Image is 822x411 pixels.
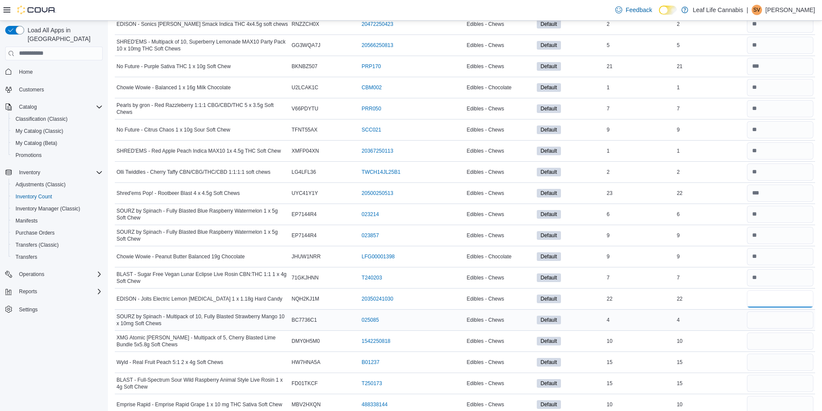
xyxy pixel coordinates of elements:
a: Transfers [12,252,41,262]
span: Edibles - Chews [466,295,504,302]
span: No Future - Citrus Chaos 1 x 10g Sour Soft Chew [117,126,230,133]
span: No Future - Purple Sativa THC 1 x 10g Soft Chew [117,63,231,70]
div: 1 [675,146,745,156]
span: LG4LFL36 [292,169,316,176]
span: Inventory Manager (Classic) [12,204,103,214]
div: 15 [675,357,745,367]
span: Adjustments (Classic) [12,179,103,190]
a: Feedback [612,1,655,19]
button: Catalog [16,102,40,112]
span: Load All Apps in [GEOGRAPHIC_DATA] [24,26,103,43]
span: GG3WQA7J [292,42,321,49]
span: Default [541,274,557,282]
span: Inventory [19,169,40,176]
span: SOURZ by Spinach - Multipack of 10, Fully Blasted Strawberry Mango 10 x 10mg Soft Chews [117,313,288,327]
button: My Catalog (Beta) [9,137,106,149]
a: 20472250423 [362,21,393,28]
span: Catalog [19,104,37,110]
input: Dark Mode [659,6,677,15]
button: Operations [16,269,48,279]
span: Inventory [16,167,103,178]
p: [PERSON_NAME] [765,5,815,15]
span: Default [541,189,557,197]
span: Default [537,104,561,113]
a: 488338144 [362,401,387,408]
a: 20500250513 [362,190,393,197]
span: Default [541,63,557,70]
span: Default [537,337,561,345]
span: TFNT55AX [292,126,318,133]
a: T240203 [362,274,382,281]
span: Default [537,189,561,198]
a: PRR050 [362,105,381,112]
div: 7 [605,104,675,114]
div: 22 [675,294,745,304]
span: Transfers [16,254,37,260]
span: Operations [16,269,103,279]
span: Inventory Count [12,191,103,202]
button: Customers [2,83,106,96]
span: UYC41Y1Y [292,190,318,197]
span: Default [541,84,557,91]
a: B01237 [362,359,379,366]
a: Transfers (Classic) [12,240,62,250]
span: Classification (Classic) [16,116,68,122]
span: Default [537,20,561,28]
button: Transfers (Classic) [9,239,106,251]
span: Default [537,41,561,50]
div: 6 [675,209,745,220]
div: 2 [605,167,675,177]
span: Reports [19,288,37,295]
span: EP7144R4 [292,232,317,239]
div: 22 [675,188,745,198]
span: Edibles - Chews [466,380,504,387]
span: XMFP04XN [292,147,319,154]
span: Emprise Rapid - Emprise Rapid Grape 1 x 10 mg THC Sativa Soft Chew [117,401,282,408]
a: LFG00001398 [362,253,395,260]
button: Reports [2,286,106,298]
span: Edibles - Chews [466,274,504,281]
a: Manifests [12,216,41,226]
span: Default [541,316,557,324]
p: Leaf Life Cannabis [693,5,743,15]
button: My Catalog (Classic) [9,125,106,137]
div: 15 [605,378,675,389]
span: Chowie Wowie - Peanut Butter Balanced 19g Chocolate [117,253,245,260]
span: Adjustments (Classic) [16,181,66,188]
span: Edibles - Chews [466,42,504,49]
span: Home [19,69,33,75]
span: Default [537,400,561,409]
span: Default [541,210,557,218]
div: 1 [605,146,675,156]
span: Edibles - Chews [466,169,504,176]
span: Default [541,105,557,113]
span: EDISON - Sonics [PERSON_NAME] Smack Indica THC 4x4.5g soft chews [117,21,288,28]
span: Default [541,295,557,303]
span: Edibles - Chews [466,401,504,408]
span: NQH2KJ1M [292,295,319,302]
button: Manifests [9,215,106,227]
span: Feedback [626,6,652,14]
a: 20350241030 [362,295,393,302]
span: Edibles - Chews [466,359,504,366]
div: 2 [675,19,745,29]
span: Default [537,252,561,261]
span: HW7HNA5A [292,359,321,366]
span: Default [541,358,557,366]
span: My Catalog (Beta) [16,140,57,147]
span: SHRED'EMS - Multipack of 10, Superberry Lemonade MAX10 Party Pack 10 x 10mg THC Soft Chews [117,38,288,52]
span: Edibles - Chews [466,317,504,323]
span: Edibles - Chews [466,63,504,70]
span: Edibles - Chews [466,147,504,154]
button: Reports [16,286,41,297]
span: Settings [16,304,103,314]
span: Default [537,231,561,240]
span: Edibles - Chews [466,105,504,112]
span: Edibles - Chews [466,338,504,345]
div: 21 [675,61,745,72]
span: Edibles - Chews [466,211,504,218]
span: Default [537,62,561,71]
div: 9 [675,230,745,241]
span: Transfers (Classic) [16,242,59,248]
div: Sarah VanSeggelen [752,5,762,15]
